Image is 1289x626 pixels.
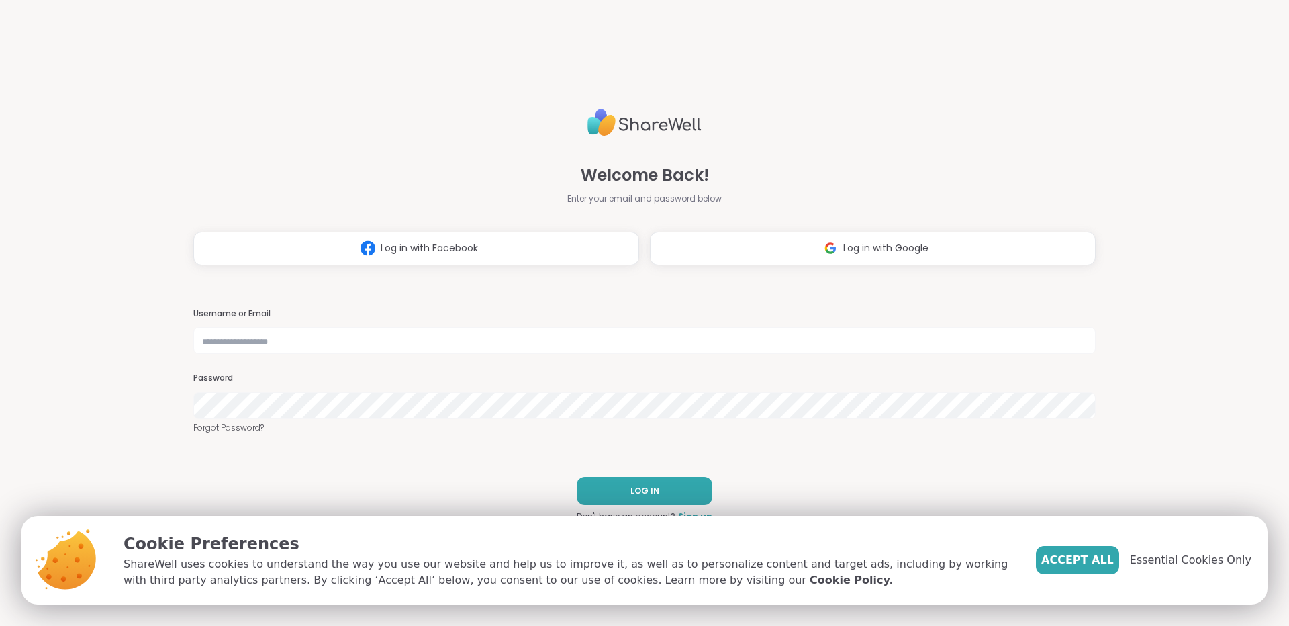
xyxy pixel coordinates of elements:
button: LOG IN [577,477,712,505]
button: Accept All [1036,546,1119,574]
h3: Password [193,373,1096,384]
span: LOG IN [630,485,659,497]
img: ShareWell Logomark [818,236,843,261]
a: Cookie Policy. [810,572,893,588]
button: Log in with Facebook [193,232,639,265]
button: Log in with Google [650,232,1096,265]
p: ShareWell uses cookies to understand the way you use our website and help us to improve it, as we... [124,556,1014,588]
img: ShareWell Logomark [355,236,381,261]
span: Don't have an account? [577,510,675,523]
a: Forgot Password? [193,422,1096,434]
a: Sign up [678,510,712,523]
h3: Username or Email [193,308,1096,320]
span: Log in with Facebook [381,241,478,255]
span: Log in with Google [843,241,928,255]
span: Welcome Back! [581,163,709,187]
span: Accept All [1041,552,1114,568]
p: Cookie Preferences [124,532,1014,556]
img: ShareWell Logo [587,103,702,142]
span: Essential Cookies Only [1130,552,1251,568]
span: Enter your email and password below [567,193,722,205]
